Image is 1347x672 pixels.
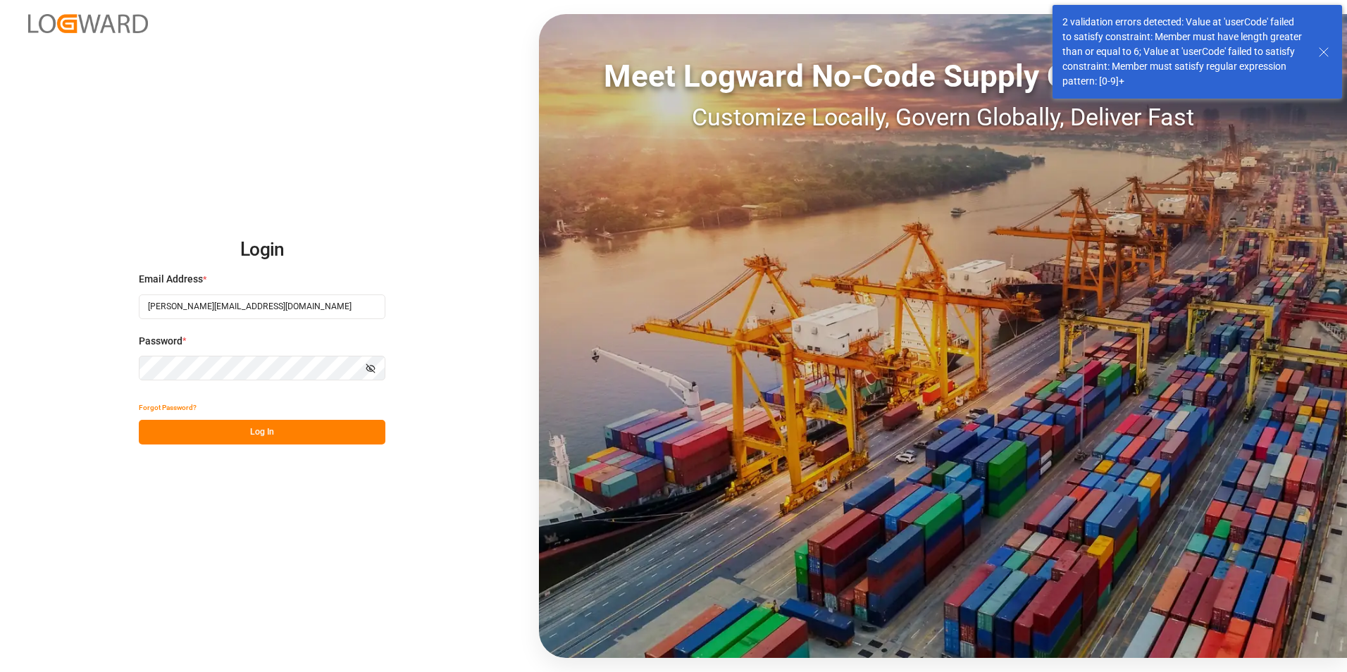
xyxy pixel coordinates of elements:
[139,272,203,287] span: Email Address
[139,395,197,420] button: Forgot Password?
[139,294,385,319] input: Enter your email
[139,420,385,444] button: Log In
[28,14,148,33] img: Logward_new_orange.png
[539,53,1347,99] div: Meet Logward No-Code Supply Chain Execution:
[139,334,182,349] span: Password
[539,99,1347,135] div: Customize Locally, Govern Globally, Deliver Fast
[139,228,385,273] h2: Login
[1062,15,1305,89] div: 2 validation errors detected: Value at 'userCode' failed to satisfy constraint: Member must have ...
